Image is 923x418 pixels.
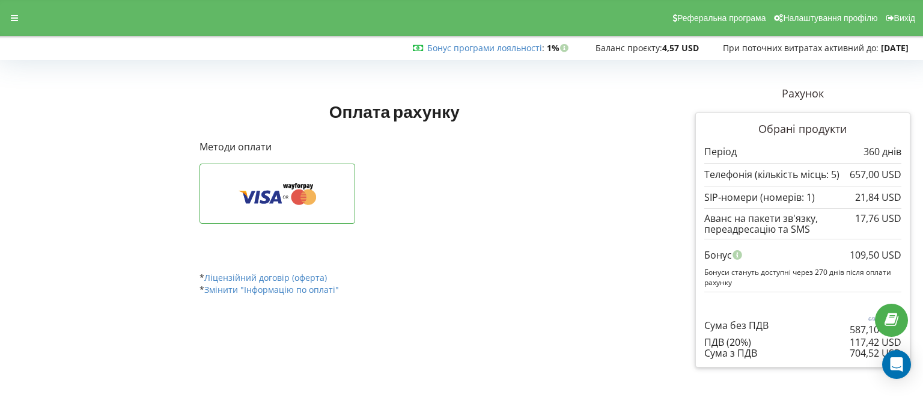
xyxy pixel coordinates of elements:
[596,42,662,54] span: Баланс проєкту:
[662,42,699,54] strong: 4,57 USD
[704,319,769,333] p: Сума без ПДВ
[855,213,901,224] div: 17,76 USD
[850,323,901,337] p: 587,10 USD
[704,213,901,235] div: Аванс на пакети зв'язку, переадресацію та SMS
[704,168,839,182] p: Телефонія (кількість місць: 5)
[200,100,589,122] h1: Оплата рахунку
[783,13,877,23] span: Налаштування профілю
[704,337,901,348] div: ПДВ (20%)
[894,13,915,23] span: Вихід
[850,348,901,358] div: 704,52 USD
[704,145,737,159] p: Період
[677,13,766,23] span: Реферальна програма
[200,140,589,154] p: Методи оплати
[850,168,901,182] p: 657,00 USD
[427,42,544,54] span: :
[547,42,571,54] strong: 1%
[704,348,901,358] div: Сума з ПДВ
[855,191,901,204] p: 21,84 USD
[850,337,901,348] div: 117,42 USD
[704,267,901,287] p: Бонуси стануть доступні через 270 днів після оплати рахунку
[704,244,901,266] div: Бонус
[882,350,911,379] div: Open Intercom Messenger
[204,272,327,283] a: Ліцензійний договір (оферта)
[850,244,901,266] div: 109,50 USD
[881,42,909,54] strong: [DATE]
[704,121,901,137] p: Обрані продукти
[695,86,910,102] p: Рахунок
[204,284,339,295] a: Змінити "Інформацію по оплаті"
[704,191,815,204] p: SIP-номери (номерів: 1)
[723,42,879,54] span: При поточних витратах активний до:
[864,145,901,159] p: 360 днів
[427,42,542,54] a: Бонус програми лояльності
[850,315,901,323] p: 696,60 USD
